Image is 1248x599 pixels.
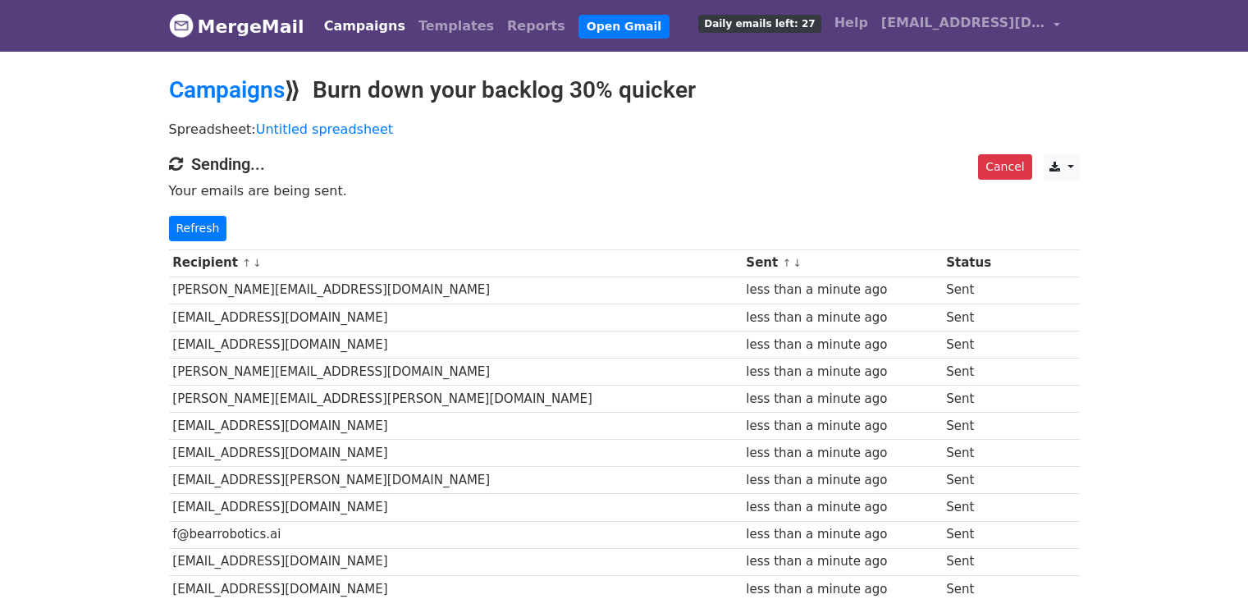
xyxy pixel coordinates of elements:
[746,363,938,382] div: less than a minute ago
[828,7,875,39] a: Help
[746,281,938,299] div: less than a minute ago
[746,444,938,463] div: less than a minute ago
[881,13,1045,33] span: [EMAIL_ADDRESS][DOMAIN_NAME]
[942,548,1013,575] td: Sent
[169,76,285,103] a: Campaigns
[169,467,743,494] td: [EMAIL_ADDRESS][PERSON_NAME][DOMAIN_NAME]
[746,498,938,517] div: less than a minute ago
[169,358,743,385] td: [PERSON_NAME][EMAIL_ADDRESS][DOMAIN_NAME]
[169,182,1080,199] p: Your emails are being sent.
[942,358,1013,385] td: Sent
[746,309,938,327] div: less than a minute ago
[169,154,1080,174] h4: Sending...
[942,331,1013,358] td: Sent
[169,304,743,331] td: [EMAIL_ADDRESS][DOMAIN_NAME]
[169,413,743,440] td: [EMAIL_ADDRESS][DOMAIN_NAME]
[942,277,1013,304] td: Sent
[793,257,802,269] a: ↓
[169,548,743,575] td: [EMAIL_ADDRESS][DOMAIN_NAME]
[578,15,670,39] a: Open Gmail
[782,257,791,269] a: ↑
[942,249,1013,277] th: Status
[942,304,1013,331] td: Sent
[942,521,1013,548] td: Sent
[412,10,501,43] a: Templates
[942,440,1013,467] td: Sent
[169,9,304,43] a: MergeMail
[942,386,1013,413] td: Sent
[253,257,262,269] a: ↓
[242,257,251,269] a: ↑
[169,249,743,277] th: Recipient
[746,471,938,490] div: less than a minute ago
[942,413,1013,440] td: Sent
[169,331,743,358] td: [EMAIL_ADDRESS][DOMAIN_NAME]
[501,10,572,43] a: Reports
[169,494,743,521] td: [EMAIL_ADDRESS][DOMAIN_NAME]
[746,336,938,354] div: less than a minute ago
[743,249,943,277] th: Sent
[875,7,1067,45] a: [EMAIL_ADDRESS][DOMAIN_NAME]
[169,13,194,38] img: MergeMail logo
[746,552,938,571] div: less than a minute ago
[698,15,821,33] span: Daily emails left: 27
[942,467,1013,494] td: Sent
[746,417,938,436] div: less than a minute ago
[978,154,1031,180] a: Cancel
[746,525,938,544] div: less than a minute ago
[746,390,938,409] div: less than a minute ago
[746,580,938,599] div: less than a minute ago
[318,10,412,43] a: Campaigns
[169,277,743,304] td: [PERSON_NAME][EMAIL_ADDRESS][DOMAIN_NAME]
[169,386,743,413] td: [PERSON_NAME][EMAIL_ADDRESS][PERSON_NAME][DOMAIN_NAME]
[169,76,1080,104] h2: ⟫ Burn down your backlog 30% quicker
[942,494,1013,521] td: Sent
[169,440,743,467] td: [EMAIL_ADDRESS][DOMAIN_NAME]
[169,121,1080,138] p: Spreadsheet:
[169,521,743,548] td: f@bearrobotics.ai
[692,7,827,39] a: Daily emails left: 27
[256,121,393,137] a: Untitled spreadsheet
[169,216,227,241] a: Refresh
